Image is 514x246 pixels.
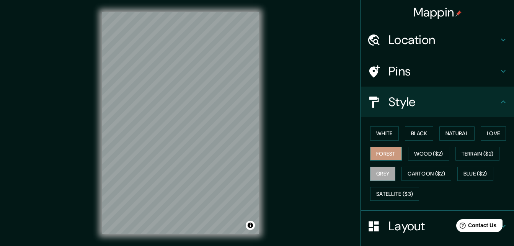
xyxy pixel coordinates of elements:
h4: Pins [388,64,499,79]
h4: Style [388,94,499,110]
canvas: Map [102,12,259,234]
div: Pins [361,56,514,87]
iframe: Help widget launcher [446,216,506,238]
button: Toggle attribution [246,221,255,230]
button: Black [405,126,434,141]
h4: Location [388,32,499,48]
button: Natural [439,126,475,141]
button: Grey [370,167,395,181]
h4: Mappin [413,5,462,20]
h4: Layout [388,218,499,234]
div: Style [361,87,514,117]
button: Blue ($2) [457,167,493,181]
button: White [370,126,399,141]
button: Forest [370,147,402,161]
div: Layout [361,211,514,241]
img: pin-icon.png [455,10,462,16]
button: Terrain ($2) [455,147,500,161]
div: Location [361,25,514,55]
button: Cartoon ($2) [401,167,451,181]
button: Satellite ($3) [370,187,419,201]
button: Wood ($2) [408,147,449,161]
button: Love [481,126,506,141]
